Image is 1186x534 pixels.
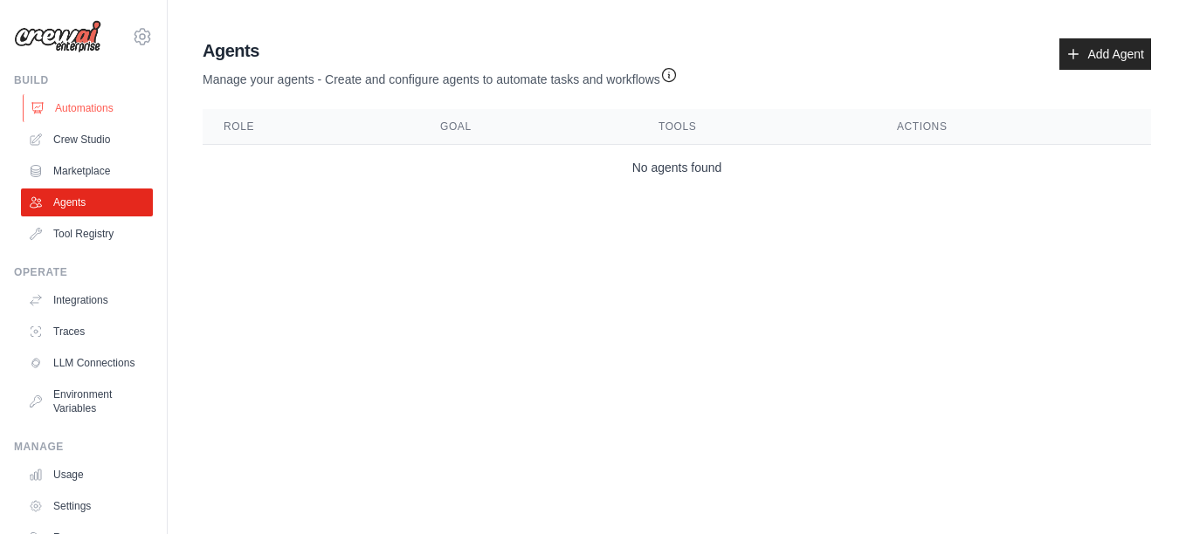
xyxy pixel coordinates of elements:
[21,286,153,314] a: Integrations
[21,126,153,154] a: Crew Studio
[14,265,153,279] div: Operate
[203,109,419,145] th: Role
[876,109,1151,145] th: Actions
[21,349,153,377] a: LLM Connections
[203,145,1151,191] td: No agents found
[638,109,876,145] th: Tools
[21,380,153,422] a: Environment Variables
[21,220,153,248] a: Tool Registry
[14,440,153,454] div: Manage
[23,94,155,122] a: Automations
[1059,38,1151,70] a: Add Agent
[203,63,678,88] p: Manage your agents - Create and configure agents to automate tasks and workflows
[14,20,101,53] img: Logo
[21,157,153,185] a: Marketplace
[21,492,153,520] a: Settings
[419,109,638,145] th: Goal
[14,73,153,87] div: Build
[21,188,153,216] a: Agents
[21,318,153,346] a: Traces
[21,461,153,489] a: Usage
[203,38,678,63] h2: Agents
